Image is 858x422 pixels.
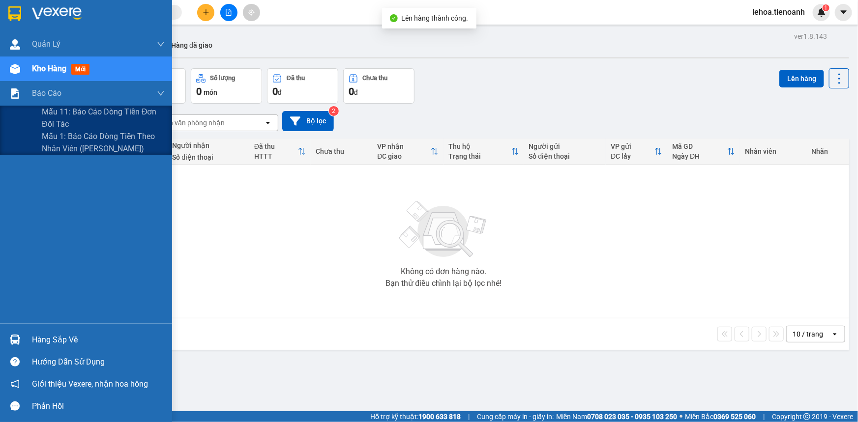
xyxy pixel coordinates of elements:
[163,33,220,57] button: Hàng đã giao
[377,142,430,150] div: VP nhận
[444,139,524,165] th: Toggle SortBy
[390,14,398,22] span: check-circle
[401,268,486,276] div: Không có đơn hàng nào.
[197,4,214,21] button: plus
[220,4,237,21] button: file-add
[377,152,430,160] div: ĐC giao
[831,330,839,338] svg: open
[10,335,20,345] img: warehouse-icon
[10,401,20,411] span: message
[157,40,165,48] span: down
[191,68,262,104] button: Số lượng0món
[745,147,801,155] div: Nhân viên
[42,130,165,155] span: Mẫu 1: Báo cáo dòng tiền theo nhân viên ([PERSON_NAME])
[672,152,727,160] div: Ngày ĐH
[278,88,282,96] span: đ
[468,411,470,422] span: |
[817,8,826,17] img: icon-new-feature
[680,415,682,419] span: ⚪️
[606,139,667,165] th: Toggle SortBy
[363,75,388,82] div: Chưa thu
[477,411,554,422] span: Cung cấp máy in - giấy in:
[343,68,414,104] button: Chưa thu0đ
[803,413,810,420] span: copyright
[287,75,305,82] div: Đã thu
[264,119,272,127] svg: open
[823,4,829,11] sup: 1
[779,70,824,87] button: Lên hàng
[763,411,765,422] span: |
[611,152,654,160] div: ĐC lấy
[529,142,601,150] div: Người gửi
[667,139,740,165] th: Toggle SortBy
[32,38,60,50] span: Quản Lý
[254,152,298,160] div: HTTT
[385,280,502,287] div: Bạn thử điều chỉnh lại bộ lọc nhé!
[448,142,511,150] div: Thu hộ
[10,357,20,366] span: question-circle
[793,329,823,339] div: 10 / trang
[32,355,165,369] div: Hướng dẫn sử dụng
[8,6,21,21] img: logo-vxr
[835,4,852,21] button: caret-down
[329,106,339,116] sup: 2
[225,9,232,16] span: file-add
[811,147,844,155] div: Nhãn
[203,9,209,16] span: plus
[157,89,165,97] span: down
[172,153,244,161] div: Số điện thoại
[243,4,260,21] button: aim
[204,88,217,96] span: món
[556,411,677,422] span: Miền Nam
[370,411,461,422] span: Hỗ trợ kỹ thuật:
[210,75,236,82] div: Số lượng
[32,378,148,390] span: Giới thiệu Vexere, nhận hoa hồng
[272,85,278,97] span: 0
[349,85,354,97] span: 0
[744,6,813,18] span: lehoa.tienoanh
[254,142,298,150] div: Đã thu
[71,64,89,75] span: mới
[10,88,20,99] img: solution-icon
[172,141,244,149] div: Người nhận
[32,399,165,414] div: Phản hồi
[587,413,677,421] strong: 0708 023 035 - 0935 103 250
[824,4,828,11] span: 1
[372,139,443,165] th: Toggle SortBy
[32,64,66,73] span: Kho hàng
[157,118,225,128] div: Chọn văn phòng nhận
[248,9,255,16] span: aim
[282,111,334,131] button: Bộ lọc
[10,39,20,50] img: warehouse-icon
[611,142,654,150] div: VP gửi
[672,142,727,150] div: Mã GD
[196,85,202,97] span: 0
[448,152,511,160] div: Trạng thái
[267,68,338,104] button: Đã thu0đ
[529,152,601,160] div: Số điện thoại
[418,413,461,421] strong: 1900 633 818
[32,87,61,99] span: Báo cáo
[316,147,367,155] div: Chưa thu
[839,8,848,17] span: caret-down
[42,106,165,130] span: Mẫu 11: Báo cáo dòng tiền đơn đối tác
[10,64,20,74] img: warehouse-icon
[685,411,756,422] span: Miền Bắc
[249,139,311,165] th: Toggle SortBy
[354,88,358,96] span: đ
[794,31,827,42] div: ver 1.8.143
[402,14,469,22] span: Lên hàng thành công.
[10,379,20,389] span: notification
[394,195,493,264] img: svg+xml;base64,PHN2ZyBjbGFzcz0ibGlzdC1wbHVnX19zdmciIHhtbG5zPSJodHRwOi8vd3d3LnczLm9yZy8yMDAwL3N2Zy...
[713,413,756,421] strong: 0369 525 060
[32,333,165,347] div: Hàng sắp về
